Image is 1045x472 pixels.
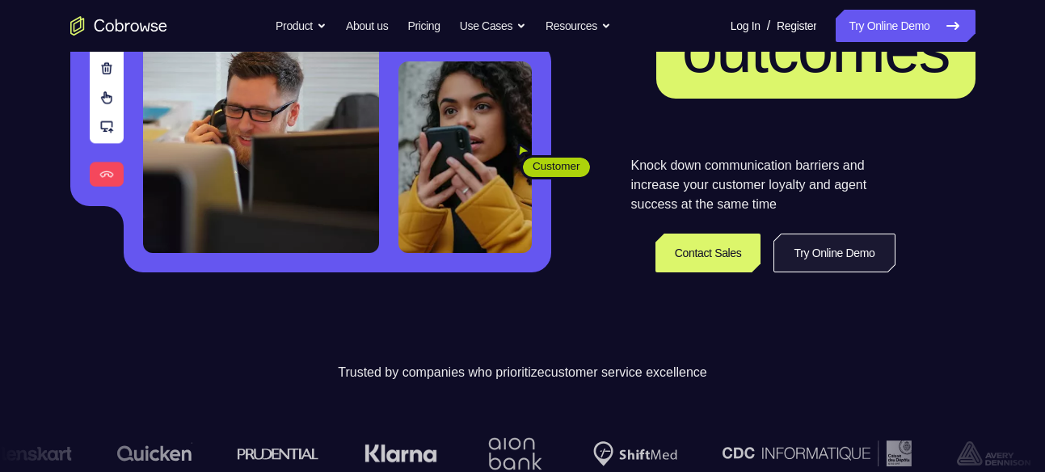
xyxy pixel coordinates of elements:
a: Contact Sales [655,234,761,272]
img: Shiftmed [592,441,676,466]
button: Product [276,10,327,42]
a: Register [777,10,816,42]
span: / [767,16,770,36]
img: A customer holding their phone [398,61,532,253]
p: Knock down communication barriers and increase your customer loyalty and agent success at the sam... [631,156,895,214]
a: Go to the home page [70,16,167,36]
button: Use Cases [460,10,526,42]
a: Try Online Demo [773,234,895,272]
a: Pricing [407,10,440,42]
a: Try Online Demo [836,10,975,42]
a: About us [346,10,388,42]
img: CDC Informatique [722,440,911,466]
img: Klarna [364,444,436,463]
a: Log In [731,10,761,42]
img: prudential [237,447,318,460]
span: customer service excellence [545,365,707,379]
button: Resources [546,10,611,42]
